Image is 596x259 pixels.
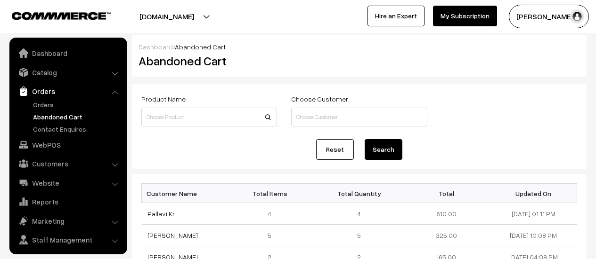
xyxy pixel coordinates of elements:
[12,155,124,172] a: Customers
[403,184,490,203] th: Total
[316,203,403,225] td: 4
[403,225,490,246] td: 325.00
[509,5,589,28] button: [PERSON_NAME]
[12,64,124,81] a: Catalog
[139,42,580,52] div: /
[229,225,316,246] td: 5
[12,193,124,210] a: Reports
[291,108,427,126] input: Choose Customer
[141,94,186,104] label: Product Name
[490,203,577,225] td: [DATE] 01:11 PM
[12,231,124,248] a: Staff Management
[291,94,348,104] label: Choose Customer
[141,108,277,126] input: Choose Product
[570,9,584,24] img: user
[106,5,227,28] button: [DOMAIN_NAME]
[31,112,124,122] a: Abandoned Cart
[316,225,403,246] td: 5
[175,43,226,51] span: Abandoned Cart
[229,184,316,203] th: Total Items
[316,184,403,203] th: Total Quantity
[403,203,490,225] td: 610.00
[12,136,124,153] a: WebPOS
[142,184,229,203] th: Customer Name
[490,184,577,203] th: Updated On
[12,45,124,62] a: Dashboard
[31,100,124,110] a: Orders
[12,212,124,229] a: Marketing
[365,139,402,160] button: Search
[433,6,497,26] a: My Subscription
[12,12,111,19] img: COMMMERCE
[12,9,94,21] a: COMMMERCE
[12,174,124,191] a: Website
[31,124,124,134] a: Contact Enquires
[147,231,198,239] a: [PERSON_NAME]
[316,139,354,160] a: Reset
[147,210,175,218] a: Pallavi Kr
[12,83,124,100] a: Orders
[490,225,577,246] td: [DATE] 10:08 PM
[139,43,173,51] a: Dashboard
[229,203,316,225] td: 4
[367,6,425,26] a: Hire an Expert
[139,54,276,68] h2: Abandoned Cart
